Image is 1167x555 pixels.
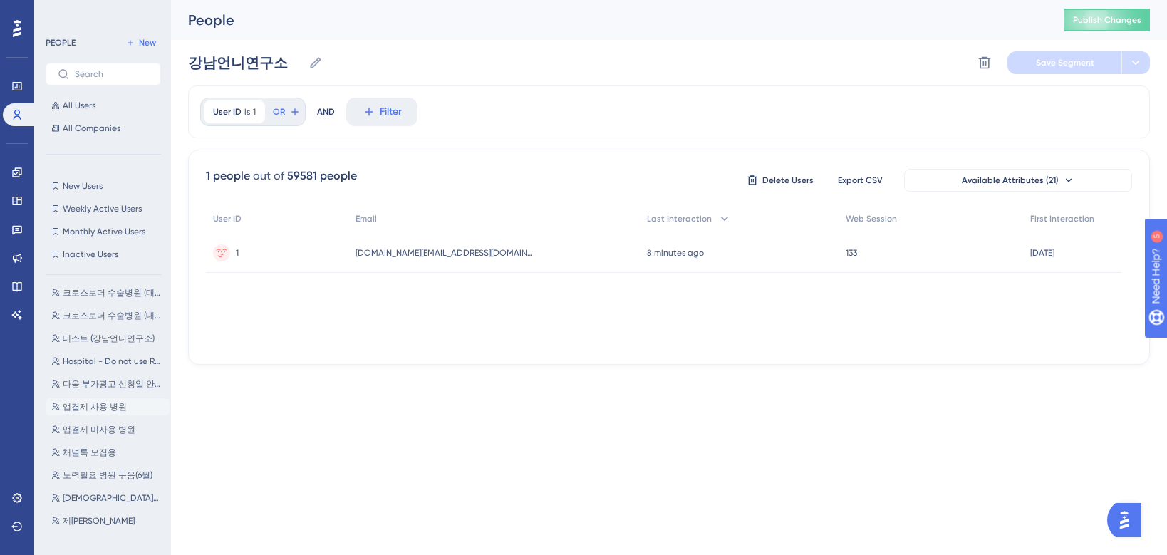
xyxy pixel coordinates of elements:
[647,248,704,258] time: 8 minutes ago
[46,120,161,137] button: All Companies
[846,247,857,259] span: 133
[346,98,417,126] button: Filter
[46,200,161,217] button: Weekly Active Users
[99,7,103,19] div: 5
[271,100,302,123] button: OR
[1030,248,1054,258] time: [DATE]
[1030,213,1094,224] span: First Interaction
[63,180,103,192] span: New Users
[63,424,135,435] span: 앱결제 미사용 병원
[139,37,156,48] span: New
[63,333,155,344] span: 테스트 (강남언니연구소)
[380,103,402,120] span: Filter
[824,169,896,192] button: Export CSV
[46,284,170,301] button: 크로스보더 수술병원 (대형병원 제외) - 2
[253,106,256,118] span: 1
[1007,51,1121,74] button: Save Segment
[63,356,164,367] span: Hospital - Do not use Reservation
[253,167,284,185] div: out of
[63,203,142,214] span: Weekly Active Users
[46,307,170,324] button: 크로스보더 수술병원 (대형병원 제외) - 1
[46,37,76,48] div: PEOPLE
[46,177,161,194] button: New Users
[63,378,164,390] span: 다음 부가광고 신청일 안내 대상 고객
[46,353,170,370] button: Hospital - Do not use Reservation
[206,167,250,185] div: 1 people
[63,287,164,299] span: 크로스보더 수술병원 (대형병원 제외) - 2
[46,421,170,438] button: 앱결제 미사용 병원
[962,175,1059,186] span: Available Attributes (21)
[63,401,127,413] span: 앱결제 사용 병원
[63,492,164,504] span: [DEMOGRAPHIC_DATA]을 사용하는 병원
[63,515,135,527] span: 제[PERSON_NAME]
[63,123,120,134] span: All Companies
[46,375,170,393] button: 다음 부가광고 신청일 안내 대상 고객
[762,175,814,186] span: Delete Users
[838,175,883,186] span: Export CSV
[287,167,357,185] div: 59581 people
[63,249,118,260] span: Inactive Users
[63,470,152,481] span: 노력필요 병원 묶음(6월)
[46,512,170,529] button: 제[PERSON_NAME]
[904,169,1132,192] button: Available Attributes (21)
[1064,9,1150,31] button: Publish Changes
[745,169,816,192] button: Delete Users
[317,98,335,126] div: AND
[63,310,164,321] span: 크로스보더 수술병원 (대형병원 제외) - 1
[244,106,250,118] span: is
[846,213,897,224] span: Web Session
[213,213,242,224] span: User ID
[75,69,149,79] input: Search
[1107,499,1150,541] iframe: UserGuiding AI Assistant Launcher
[647,213,712,224] span: Last Interaction
[46,467,170,484] button: 노력필요 병원 묶음(6월)
[273,106,285,118] span: OR
[46,330,170,347] button: 테스트 (강남언니연구소)
[121,34,161,51] button: New
[63,447,116,458] span: 채널톡 모집용
[63,226,145,237] span: Monthly Active Users
[1073,14,1141,26] span: Publish Changes
[46,223,161,240] button: Monthly Active Users
[236,247,239,259] span: 1
[46,444,170,461] button: 채널톡 모집용
[1036,57,1094,68] span: Save Segment
[356,247,534,259] span: [DOMAIN_NAME][EMAIL_ADDRESS][DOMAIN_NAME], [DOMAIN_NAME][EMAIL_ADDRESS][DOMAIN_NAME], [EMAIL_ADDR...
[46,246,161,263] button: Inactive Users
[33,4,89,21] span: Need Help?
[188,53,303,73] input: Segment Name
[63,100,95,111] span: All Users
[213,106,242,118] span: User ID
[46,97,161,114] button: All Users
[188,10,1029,30] div: People
[46,489,170,507] button: [DEMOGRAPHIC_DATA]을 사용하는 병원
[356,213,377,224] span: Email
[46,398,170,415] button: 앱결제 사용 병원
